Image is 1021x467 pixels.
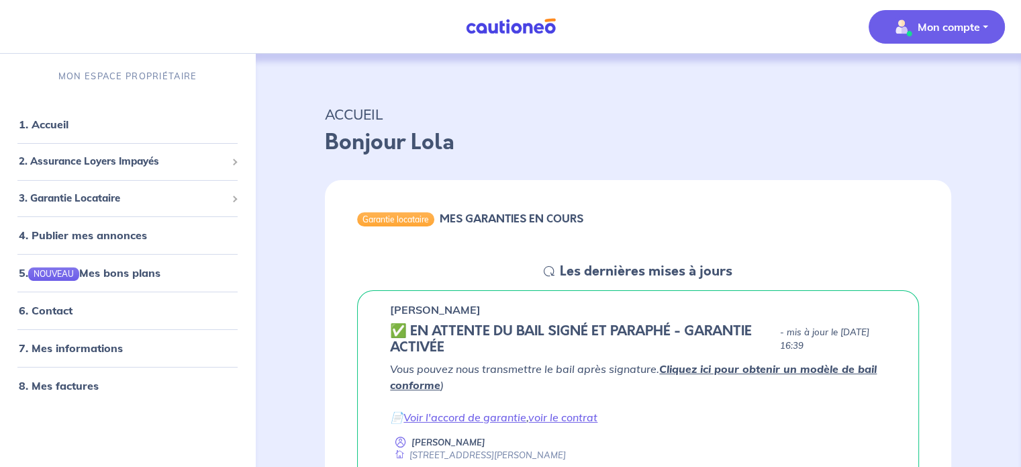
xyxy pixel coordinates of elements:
[19,118,68,131] a: 1. Accueil
[390,302,481,318] p: [PERSON_NAME]
[325,102,951,126] p: ACCUEIL
[918,19,980,35] p: Mon compte
[5,148,250,175] div: 2. Assurance Loyers Impayés
[390,362,877,392] a: Cliquez ici pour obtenir un modèle de bail conforme
[5,259,250,286] div: 5.NOUVEAUMes bons plans
[19,228,147,242] a: 4. Publier mes annonces
[325,126,951,159] p: Bonjour Lola
[19,266,160,280] a: 5.NOUVEAUMes bons plans
[440,212,583,225] h6: MES GARANTIES EN COURS
[5,185,250,212] div: 3. Garantie Locataire
[390,323,886,355] div: state: CONTRACT-SIGNED, Context: IN-LANDLORD,IS-GL-CAUTION-IN-LANDLORD
[19,154,226,169] span: 2. Assurance Loyers Impayés
[5,335,250,362] div: 7. Mes informations
[560,263,732,280] h5: Les dernières mises à jours
[390,449,566,462] div: [STREET_ADDRESS][PERSON_NAME]
[780,326,886,353] p: - mis à jour le [DATE] 16:39
[390,323,775,355] h5: ✅️️️ EN ATTENTE DU BAIL SIGNÉ ET PARAPHÉ - GARANTIE ACTIVÉE
[403,411,526,424] a: Voir l'accord de garantie
[390,362,877,392] em: Vous pouvez nous transmettre le bail après signature. )
[19,191,226,206] span: 3. Garantie Locataire
[5,222,250,249] div: 4. Publier mes annonces
[5,111,250,138] div: 1. Accueil
[19,341,123,355] a: 7. Mes informations
[411,436,485,449] p: [PERSON_NAME]
[869,10,1005,44] button: illu_account_valid_menu.svgMon compte
[5,372,250,399] div: 8. Mes factures
[390,411,597,424] em: 📄 ,
[528,411,597,424] a: voir le contrat
[19,304,72,317] a: 6. Contact
[460,18,561,35] img: Cautioneo
[19,379,99,392] a: 8. Mes factures
[891,16,912,38] img: illu_account_valid_menu.svg
[5,297,250,324] div: 6. Contact
[357,212,434,226] div: Garantie locataire
[58,70,197,83] p: MON ESPACE PROPRIÉTAIRE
